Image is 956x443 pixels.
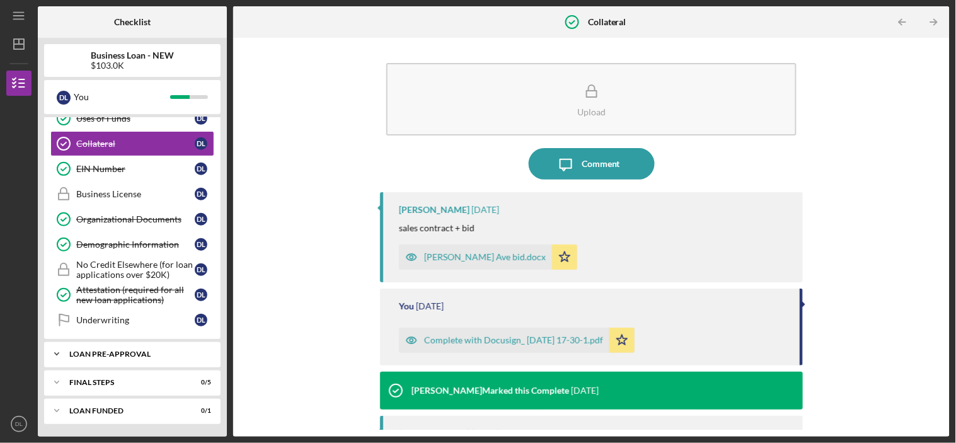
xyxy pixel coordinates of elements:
[571,386,599,396] time: 2025-03-07 16:27
[76,164,195,174] div: EIN Number
[188,379,211,386] div: 0 / 5
[76,214,195,224] div: Organizational Documents
[50,207,214,232] a: Organizational DocumentsDL
[50,131,214,156] a: CollateralDL
[399,245,577,270] button: [PERSON_NAME] Ave bid.docx
[91,50,174,60] b: Business Loan - NEW
[50,106,214,131] a: Uses of FundsDL
[399,221,475,235] p: sales contract + bid
[76,260,195,280] div: No Credit Elsewhere (for loan applications over $20K)
[424,335,603,345] div: Complete with Docusign_ [DATE] 17-30-1.pdf
[386,63,796,135] button: Upload
[50,282,214,308] a: Attestation (required for all new loan applications)DL
[195,238,207,251] div: D L
[588,17,626,27] b: Collateral
[399,205,469,215] div: [PERSON_NAME]
[50,257,214,282] a: No Credit Elsewhere (for loan applications over $20K)DL
[195,112,207,125] div: D L
[529,148,655,180] button: Comment
[582,148,620,180] div: Comment
[15,421,23,428] text: DL
[195,263,207,276] div: D L
[399,429,469,439] div: [PERSON_NAME]
[69,379,180,386] div: FINAL STEPS
[195,289,207,301] div: D L
[76,189,195,199] div: Business License
[50,181,214,207] a: Business LicenseDL
[74,86,170,108] div: You
[91,60,174,71] div: $103.0K
[76,239,195,250] div: Demographic Information
[69,407,180,415] div: LOAN FUNDED
[195,314,207,326] div: D L
[399,301,414,311] div: You
[114,17,151,27] b: Checklist
[69,350,205,358] div: LOAN PRE-APPROVAL
[195,188,207,200] div: D L
[50,308,214,333] a: UnderwritingDL
[195,213,207,226] div: D L
[6,411,32,437] button: DL
[188,407,211,415] div: 0 / 1
[76,113,195,124] div: Uses of Funds
[195,137,207,150] div: D L
[412,386,569,396] div: [PERSON_NAME] Marked this Complete
[57,91,71,105] div: D L
[50,232,214,257] a: Demographic InformationDL
[76,139,195,149] div: Collateral
[424,252,546,262] div: [PERSON_NAME] Ave bid.docx
[76,285,195,305] div: Attestation (required for all new loan applications)
[399,328,635,353] button: Complete with Docusign_ [DATE] 17-30-1.pdf
[577,107,606,117] div: Upload
[471,205,499,215] time: 2025-08-20 14:28
[471,429,499,439] time: 2025-03-07 16:27
[416,301,444,311] time: 2025-07-18 15:30
[50,156,214,181] a: EIN NumberDL
[76,315,195,325] div: Underwriting
[195,163,207,175] div: D L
